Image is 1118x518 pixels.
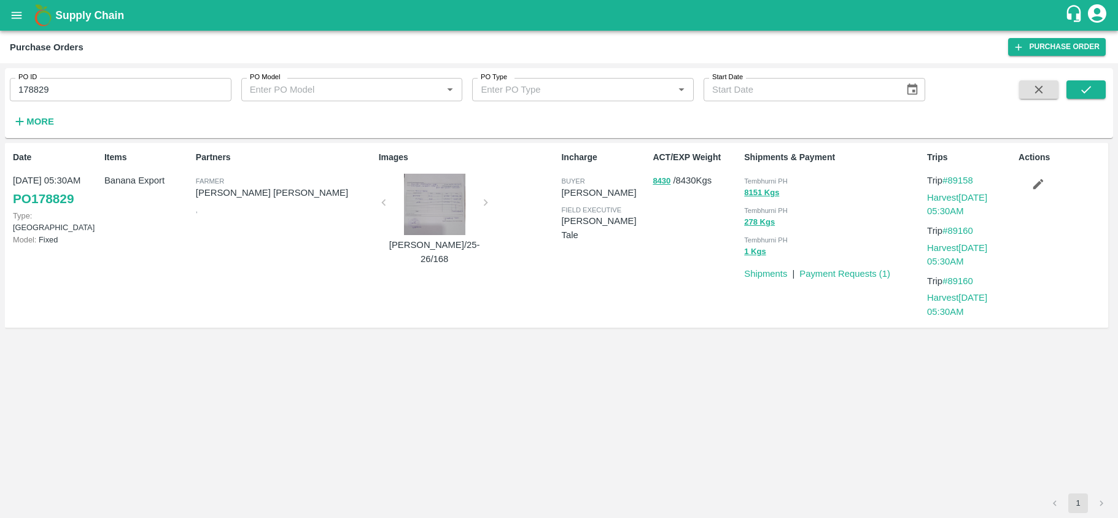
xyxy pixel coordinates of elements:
input: Enter PO ID [10,78,231,101]
button: 8430 [653,174,670,188]
button: Open [442,82,458,98]
span: Farmer [196,177,224,185]
p: Banana Export [104,174,191,187]
a: #89160 [942,226,973,236]
div: | [787,262,794,280]
p: Partners [196,151,374,164]
p: [GEOGRAPHIC_DATA] [13,210,99,233]
p: Trip [927,274,1014,288]
div: Purchase Orders [10,39,83,55]
p: [DATE] 05:30AM [13,174,99,187]
p: [PERSON_NAME] [PERSON_NAME] [196,186,374,199]
a: PO178829 [13,188,74,210]
a: Supply Chain [55,7,1065,24]
a: #89158 [942,176,973,185]
p: Images [379,151,557,164]
strong: More [26,117,54,126]
button: 8151 Kgs [744,186,779,200]
p: Fixed [13,234,99,245]
div: customer-support [1065,4,1086,26]
p: Trip [927,224,1014,238]
a: Purchase Order [1008,38,1106,56]
p: [PERSON_NAME] Tale [561,214,648,242]
div: account of current user [1086,2,1108,28]
span: Tembhurni PH [744,236,788,244]
p: [PERSON_NAME] [561,186,648,199]
p: ACT/EXP Weight [653,151,739,164]
span: buyer [561,177,584,185]
span: Tembhurni PH [744,177,788,185]
a: Payment Requests (1) [799,269,890,279]
span: Tembhurni PH [744,207,788,214]
input: Enter PO Model [245,82,423,98]
label: PO Model [250,72,281,82]
b: Supply Chain [55,9,124,21]
label: Start Date [712,72,743,82]
span: , [196,206,198,214]
span: Type: [13,211,32,220]
input: Enter PO Type [476,82,654,98]
button: More [10,111,57,132]
label: PO Type [481,72,507,82]
button: open drawer [2,1,31,29]
a: #89160 [942,276,973,286]
p: Items [104,151,191,164]
button: Choose date [901,78,924,101]
img: logo [31,3,55,28]
p: Shipments & Payment [744,151,922,164]
button: 278 Kgs [744,215,775,230]
nav: pagination navigation [1043,493,1113,513]
input: Start Date [704,78,895,101]
a: Harvest[DATE] 05:30AM [927,243,987,266]
a: Harvest[DATE] 05:30AM [927,293,987,316]
p: Trips [927,151,1014,164]
span: Model: [13,235,36,244]
p: Trip [927,174,1014,187]
button: Open [674,82,689,98]
p: / 8430 Kgs [653,174,739,188]
p: [PERSON_NAME]/25-26/168 [389,238,481,266]
a: Shipments [744,269,787,279]
button: 1 Kgs [744,245,766,259]
a: Harvest[DATE] 05:30AM [927,193,987,216]
label: PO ID [18,72,37,82]
p: Actions [1019,151,1105,164]
button: page 1 [1068,493,1088,513]
p: Incharge [561,151,648,164]
p: Date [13,151,99,164]
span: field executive [561,206,621,214]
